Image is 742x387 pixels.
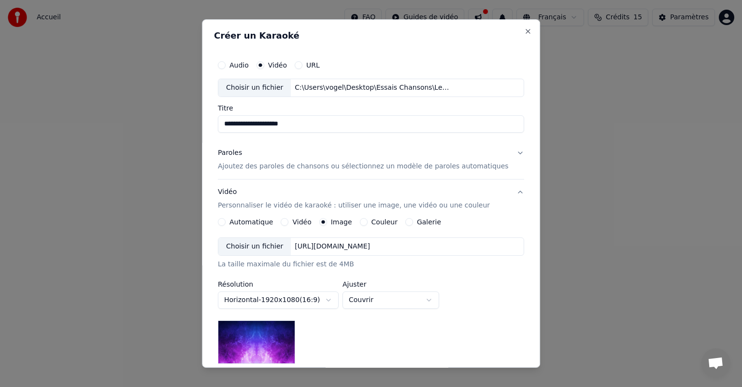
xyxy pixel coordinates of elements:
[306,62,320,69] label: URL
[218,180,524,218] button: VidéoPersonnaliser le vidéo de karaoké : utiliser une image, une vidéo ou une couleur
[291,83,456,93] div: C:\Users\vogel\Desktop\Essais Chansons\Les filles en pantalon\Les-filles-en-pantalon-par-[PERSON_...
[229,219,273,225] label: Automatique
[293,219,312,225] label: Vidéo
[218,238,291,255] div: Choisir un fichier
[371,219,398,225] label: Couleur
[218,187,490,210] div: Vidéo
[417,219,441,225] label: Galerie
[229,62,249,69] label: Audio
[218,105,524,111] label: Titre
[331,219,352,225] label: Image
[342,281,439,288] label: Ajuster
[218,79,291,97] div: Choisir un fichier
[268,62,287,69] label: Vidéo
[218,201,490,210] p: Personnaliser le vidéo de karaoké : utiliser une image, une vidéo ou une couleur
[218,162,509,171] p: Ajoutez des paroles de chansons ou sélectionnez un modèle de paroles automatiques
[291,242,374,251] div: [URL][DOMAIN_NAME]
[218,260,524,269] div: La taille maximale du fichier est de 4MB
[218,148,242,158] div: Paroles
[218,140,524,179] button: ParolesAjoutez des paroles de chansons ou sélectionnez un modèle de paroles automatiques
[214,31,528,40] h2: Créer un Karaoké
[218,281,339,288] label: Résolution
